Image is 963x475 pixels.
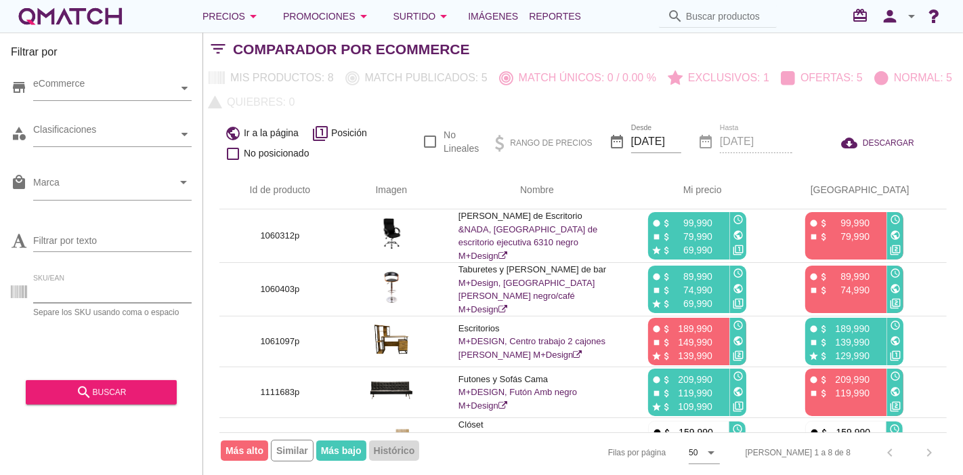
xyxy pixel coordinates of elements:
[889,70,952,86] p: Normal: 5
[672,386,712,400] p: 119,990
[890,230,901,241] i: public
[662,66,775,90] button: Exclusivos: 1
[662,375,672,385] i: attach_money
[651,388,662,398] i: stop
[672,216,712,230] p: 99,990
[458,224,597,261] a: &NADA, [GEOGRAPHIC_DATA] de escritorio ejecutiva 6310 negro M+Design
[733,298,744,309] i: filter_1
[11,79,27,96] i: store
[672,283,712,297] p: 74,990
[733,283,744,294] i: public
[236,283,324,296] p: 1060403p
[809,218,819,228] i: fiber_manual_record
[312,125,328,142] i: filter_1
[809,272,819,282] i: fiber_manual_record
[829,386,870,400] p: 119,990
[356,8,372,24] i: arrow_drop_down
[819,337,829,348] i: attach_money
[672,243,712,257] p: 69,990
[442,171,632,209] th: Nombre: Not sorted.
[733,245,744,255] i: filter_1
[632,171,762,209] th: Mi precio: Not sorted. Activate to sort ascending.
[733,371,744,381] i: access_time
[829,270,870,283] p: 89,990
[672,426,713,439] p: 159,990
[458,418,616,432] p: Clóset
[473,433,720,472] div: Filas por página
[903,8,920,24] i: arrow_drop_down
[192,3,272,30] button: Precios
[26,380,177,405] button: buscar
[662,351,672,361] i: attach_money
[662,388,672,398] i: attach_money
[341,171,442,209] th: Imagen: Not sorted.
[283,8,372,24] div: Promociones
[819,218,829,228] i: attach_money
[244,146,309,161] span: No posicionado
[890,298,901,309] i: filter_2
[809,388,819,398] i: stop
[662,218,672,228] i: attach_money
[368,373,414,407] img: 1111683p_15.jpg
[890,386,901,397] i: public
[829,335,870,349] p: 139,990
[435,8,452,24] i: arrow_drop_down
[819,388,829,398] i: attach_money
[468,8,518,24] span: Imágenes
[672,270,712,283] p: 89,990
[651,218,662,228] i: fiber_manual_record
[689,447,698,459] div: 50
[819,285,829,295] i: attach_money
[829,349,870,363] p: 129,990
[651,299,662,309] i: star
[829,230,870,243] p: 79,990
[732,424,743,434] i: access_time
[819,375,829,385] i: attach_money
[819,428,830,438] i: attach_money
[890,245,901,255] i: filter_2
[809,375,819,385] i: fiber_manual_record
[458,322,616,335] p: Escritorios
[662,337,672,348] i: attach_money
[233,39,470,60] h2: Comparador por eCommerce
[890,283,901,294] i: public
[876,7,903,26] i: person
[890,214,901,225] i: access_time
[458,209,616,223] p: [PERSON_NAME] de Escritorio
[76,384,92,400] i: search
[890,401,901,412] i: filter_2
[683,70,769,86] p: Exclusivos: 1
[37,384,166,400] div: buscar
[219,171,341,209] th: Id de producto: Not sorted.
[383,3,463,30] button: Surtido
[829,322,870,335] p: 189,990
[463,3,523,30] a: Imágenes
[236,335,324,348] p: 1061097p
[809,351,819,361] i: star
[662,285,672,295] i: attach_money
[651,351,662,361] i: star
[809,337,819,348] i: stop
[890,350,901,361] i: filter_1
[795,70,863,86] p: Ofertas: 5
[863,137,914,149] span: DESCARGAR
[890,335,901,346] i: public
[236,229,324,243] p: 1060312p
[651,375,662,385] i: fiber_manual_record
[458,263,616,276] p: Taburetes y [PERSON_NAME] de bar
[175,174,192,190] i: arrow_drop_down
[829,283,870,297] p: 74,990
[733,230,744,241] i: public
[651,245,662,255] i: star
[733,320,744,331] i: access_time
[809,285,819,295] i: stop
[890,268,901,278] i: access_time
[869,66,958,90] button: Normal: 5
[762,171,947,209] th: Paris: Not sorted. Activate to sort ascending.
[272,3,383,30] button: Promociones
[672,373,712,386] p: 209,990
[331,126,367,140] span: Posición
[809,324,819,334] i: fiber_manual_record
[852,7,874,24] i: redeem
[16,3,125,30] a: white-qmatch-logo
